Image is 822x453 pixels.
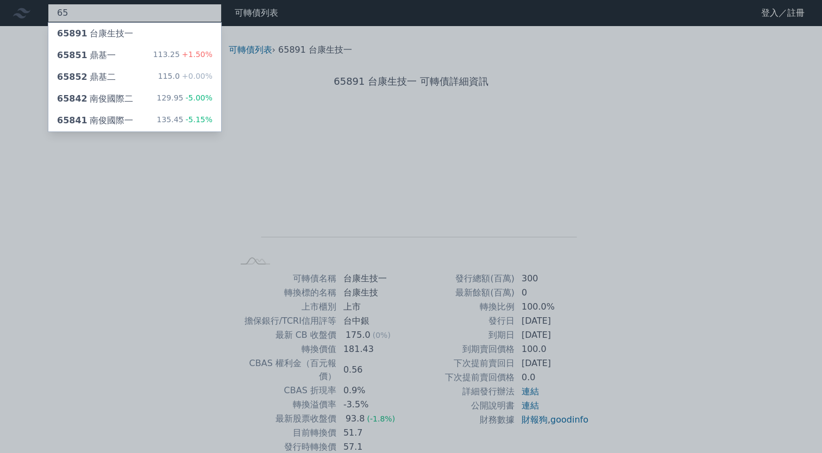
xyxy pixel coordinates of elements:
a: 65891台康生技一 [48,23,221,45]
div: 南俊國際一 [57,114,133,127]
a: 65841南俊國際一 135.45-5.15% [48,110,221,131]
span: 65841 [57,115,87,125]
div: 鼎基二 [57,71,116,84]
span: -5.15% [183,115,212,124]
div: 135.45 [156,114,212,127]
div: 113.25 [153,49,212,62]
div: 台康生技一 [57,27,133,40]
div: 115.0 [158,71,212,84]
a: 65851鼎基一 113.25+1.50% [48,45,221,66]
span: 65842 [57,93,87,104]
span: 65852 [57,72,87,82]
span: +0.00% [180,72,212,80]
span: -5.00% [183,93,212,102]
span: +1.50% [180,50,212,59]
a: 65842南俊國際二 129.95-5.00% [48,88,221,110]
div: 129.95 [156,92,212,105]
div: 鼎基一 [57,49,116,62]
span: 65851 [57,50,87,60]
a: 65852鼎基二 115.0+0.00% [48,66,221,88]
span: 65891 [57,28,87,39]
div: 南俊國際二 [57,92,133,105]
